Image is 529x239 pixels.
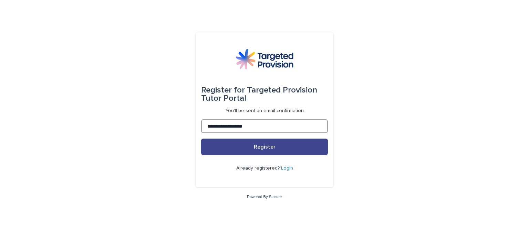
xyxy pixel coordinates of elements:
a: Login [281,166,293,171]
span: Register for [201,86,245,94]
span: Register [254,144,276,150]
span: Already registered? [236,166,281,171]
img: M5nRWzHhSzIhMunXDL62 [236,49,293,69]
div: Targeted Provision Tutor Portal [201,80,328,108]
button: Register [201,139,328,155]
p: You'll be sent an email confirmation [226,108,304,114]
a: Powered By Stacker [247,195,282,199]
